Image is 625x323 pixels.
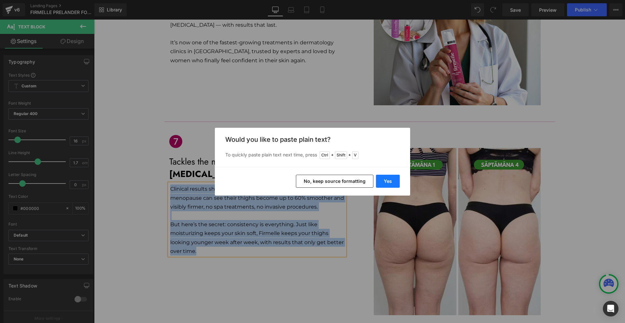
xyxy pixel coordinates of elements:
span: + [331,152,334,158]
h3: Would you like to paste plain text? [225,136,400,143]
p: Tackles the main causes of [75,136,261,161]
span: Ctrl [320,151,330,159]
p: It’s now one of the fastest-growing treatments in dermatology clinics in [GEOGRAPHIC_DATA], trust... [76,19,251,45]
div: Open Intercom Messenger [603,301,618,316]
button: Yes [376,175,400,188]
span: V [352,151,358,159]
p: To quickly paste plain text next time, press [225,151,400,159]
p: Clinical results show that with consistent use, women in menopause can see their thighs become up... [76,165,251,192]
span: Shift [335,151,347,159]
p: But here’s the secret: consistency is everything. Just like moisturizing keeps your skin soft, Fi... [76,200,251,236]
span: + [348,152,351,158]
strong: thigh [MEDICAL_DATA] [75,136,193,161]
button: No, keep source formatting [296,175,373,188]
